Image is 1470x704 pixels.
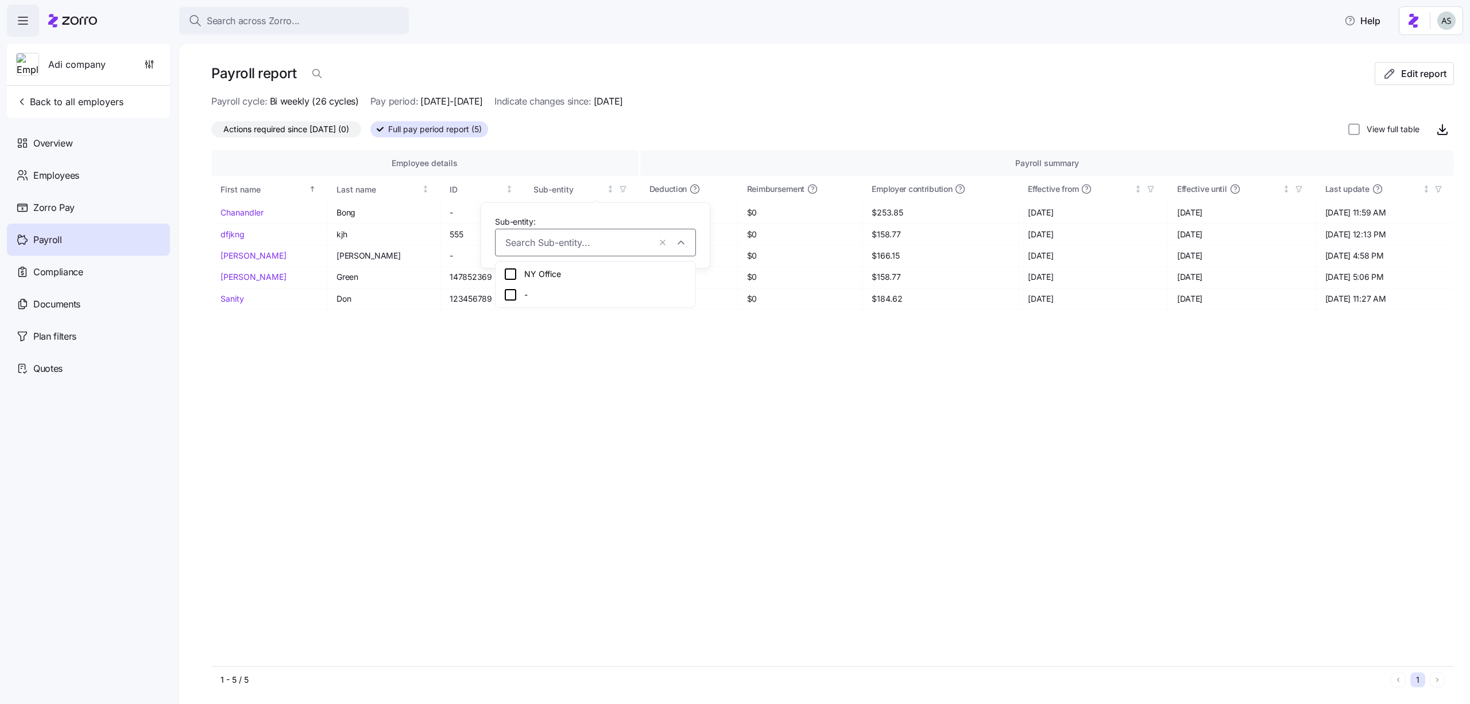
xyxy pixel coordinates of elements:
span: Deduction [649,183,687,195]
span: [DATE] [1177,207,1306,218]
span: Search across Zorro... [207,14,300,28]
span: $0 [747,293,853,305]
button: Next page [1430,672,1445,687]
span: $0 [747,207,853,218]
div: 1 - 5 / 5 [220,674,1386,686]
th: Sub-entityNot sorted [524,176,640,202]
span: Quotes [33,361,63,376]
div: Not sorted [421,185,430,193]
span: Don [336,293,431,305]
span: [DATE] 5:06 PM [1325,271,1445,283]
span: Back to all employers [16,95,123,109]
span: Compliance [33,265,83,279]
button: Help [1335,9,1390,32]
div: Last name [336,183,420,196]
span: $253.85 [872,207,1009,218]
th: IDNot sorted [440,176,524,202]
span: Employees [33,168,79,183]
a: Compliance [7,256,170,288]
h1: Payroll report [211,64,296,82]
span: - [450,250,514,261]
span: Bi weekly (26 cycles) [270,94,359,109]
div: Payroll summary [649,157,1445,170]
a: Documents [7,288,170,320]
div: Employee details [220,157,629,170]
span: [DATE] 12:13 PM [1325,229,1445,240]
div: Not sorted [505,185,513,193]
span: - [450,207,514,218]
span: $158.77 [872,229,1009,240]
a: [PERSON_NAME] [220,250,318,261]
span: [DATE] [1028,271,1158,283]
th: Effective fromNot sorted [1019,176,1168,202]
span: $0 [747,250,853,261]
span: [DATE]-[DATE] [420,94,483,109]
div: First name [220,183,307,196]
span: Last update [1325,183,1370,195]
button: Previous page [1391,672,1406,687]
span: Sub-entity: [495,216,535,228]
div: Sub-entity [533,183,605,196]
th: Effective untilNot sorted [1168,176,1316,202]
span: Effective from [1028,183,1078,195]
span: Actions required since [DATE] (0) [223,122,349,137]
th: Last nameNot sorted [327,176,440,202]
span: Plan filters [33,329,76,344]
button: Back to all employers [11,90,128,113]
span: Edit report [1401,67,1446,80]
button: 1 [1410,672,1425,687]
a: Employees [7,159,170,191]
span: $166.15 [872,250,1009,261]
span: 123456789 [450,293,514,305]
span: 147852369 [450,271,514,283]
span: [DATE] [1177,271,1306,283]
a: Chanandler [220,207,318,218]
span: $184.62 [872,293,1009,305]
span: Indicate changes since: [494,94,591,109]
label: View full table [1360,124,1419,135]
input: Search Sub-entity... [505,235,649,250]
span: [PERSON_NAME] [336,250,431,261]
span: Zorro Pay [33,201,75,215]
span: [DATE] [1177,293,1306,305]
span: $0 [747,229,853,240]
span: Effective until [1177,183,1227,195]
span: $0 [747,271,853,283]
a: Sanity [220,293,318,305]
span: Pay period: [370,94,418,109]
span: Help [1344,14,1380,28]
span: Bong [336,207,431,218]
img: Employer logo [17,53,38,76]
span: [DATE] [1177,229,1306,240]
span: Documents [33,297,80,311]
span: Overview [33,136,72,151]
span: [DATE] [1028,207,1158,218]
span: [DATE] [1028,293,1158,305]
span: 555 [450,229,514,240]
div: Not sorted [1422,185,1430,193]
span: Payroll [33,233,62,247]
button: Search across Zorro... [179,7,409,34]
div: Not sorted [1282,185,1290,193]
div: ID [450,183,503,196]
div: NY Office [504,267,687,281]
th: Last updateNot sorted [1316,176,1454,202]
div: - [504,288,687,302]
span: [DATE] [594,94,623,109]
a: Overview [7,127,170,159]
span: [DATE] [1028,229,1158,240]
span: [DATE] 4:58 PM [1325,250,1445,261]
a: Payroll [7,224,170,256]
span: kjh [336,229,431,240]
span: Full pay period report (5) [388,122,482,137]
th: First nameSorted ascending [211,176,327,202]
span: $158.77 [872,271,1009,283]
a: Zorro Pay [7,191,170,224]
a: [PERSON_NAME] [220,271,318,283]
span: [DATE] 11:59 AM [1325,207,1445,218]
span: [DATE] [1028,250,1158,261]
a: dfjkng [220,229,318,240]
span: Employer contribution [872,183,952,195]
span: [DATE] 11:27 AM [1325,293,1445,305]
span: Reimbursement [747,183,804,195]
